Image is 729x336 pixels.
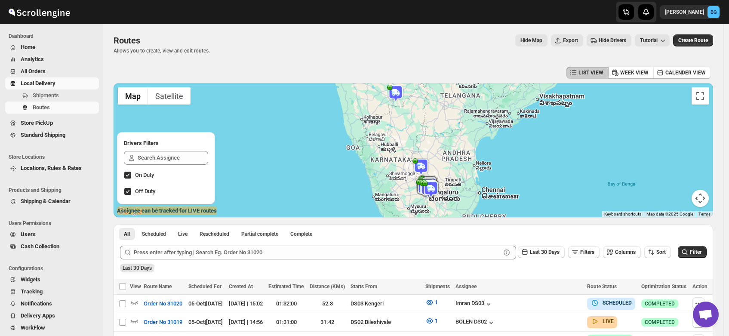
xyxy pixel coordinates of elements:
button: Tracking [5,286,99,298]
span: Shipping & Calendar [21,198,71,204]
button: 1 [420,296,443,309]
span: Cash Collection [21,243,59,250]
span: WEEK VIEW [620,69,649,76]
div: [DATE] | 15:02 [229,299,264,308]
button: Shipping & Calendar [5,195,99,207]
span: Optimization Status [641,284,686,290]
button: Toggle fullscreen view [692,87,709,105]
span: Tutorial [640,37,658,43]
span: Widgets [21,276,40,283]
span: Complete [290,231,312,237]
span: All Orders [21,68,46,74]
span: All [124,231,130,237]
button: Filters [568,246,600,258]
span: Sort [656,249,666,255]
button: Home [5,41,99,53]
div: 01:32:00 [268,299,305,308]
span: Scheduled [142,231,166,237]
button: LIST VIEW [566,67,609,79]
span: Tracking [21,288,43,295]
span: Order No 31019 [144,318,182,327]
span: Starts From [351,284,377,290]
span: Columns [615,249,636,255]
button: LIVE [591,317,614,326]
div: DS02 Bileshivale [351,318,420,327]
span: Dashboard [9,33,99,40]
button: Order No 31020 [138,297,188,311]
span: Users [21,231,36,237]
div: 31.42 [310,318,346,327]
button: Cash Collection [5,240,99,253]
span: 1 [435,318,438,324]
button: WEEK VIEW [608,67,654,79]
label: Assignee can be tracked for LIVE routes [117,207,217,215]
button: Show satellite imagery [148,87,191,105]
span: Scheduled For [188,284,221,290]
button: Show street map [118,87,148,105]
button: User menu [660,5,720,19]
span: 05-Oct | [DATE] [188,319,223,325]
span: Local Delivery [21,80,55,86]
span: COMPLETED [645,319,675,326]
span: Off Duty [135,188,155,194]
button: Shipments [5,89,99,102]
span: Standard Shipping [21,132,65,138]
button: Imran DS03 [455,300,493,308]
button: Tutorial [635,34,670,46]
button: Filter [678,246,707,258]
span: Routes [114,35,140,46]
p: Allows you to create, view and edit routes. [114,47,210,54]
span: Store Locations [9,154,99,160]
span: Live [178,231,188,237]
span: Filter [690,249,701,255]
span: Home [21,44,35,50]
button: Keyboard shortcuts [604,211,641,217]
span: Store PickUp [21,120,53,126]
span: Action [692,284,707,290]
span: Distance (KMs) [310,284,345,290]
span: Analytics [21,56,44,62]
button: CALENDER VIEW [653,67,711,79]
button: Locations, Rules & Rates [5,162,99,174]
span: Users Permissions [9,220,99,227]
button: SCHEDULED [591,299,632,307]
button: 1 [420,314,443,328]
span: LIST VIEW [578,69,603,76]
div: [DATE] | 14:56 [229,318,264,327]
button: Export [551,34,583,46]
span: Hide Drivers [599,37,626,44]
span: On Duty [135,172,154,178]
span: Shipments [33,92,59,99]
button: Widgets [5,274,99,286]
button: Map action label [515,34,548,46]
span: Export [563,37,578,44]
span: Hide Map [520,37,542,44]
div: DS03 Kengeri [351,299,420,308]
button: WorkFlow [5,322,99,334]
h2: Drivers Filters [124,139,208,148]
span: Order No 31020 [144,299,182,308]
img: Google [116,206,144,217]
a: Terms (opens in new tab) [698,212,711,216]
span: CALENDER VIEW [665,69,706,76]
span: 05-Oct | [DATE] [188,300,223,307]
text: BG [711,9,717,15]
button: Notifications [5,298,99,310]
span: Brajesh Giri [707,6,720,18]
span: Route Name [144,284,172,290]
span: Rescheduled [200,231,229,237]
button: Columns [603,246,641,258]
button: BOLEN DS02 [455,318,495,327]
span: Estimated Time [268,284,304,290]
span: Notifications [21,300,52,307]
button: Hide Drivers [587,34,631,46]
button: Users [5,228,99,240]
img: ScrollEngine [7,1,71,23]
b: SCHEDULED [603,300,632,306]
span: Partial complete [241,231,278,237]
input: Press enter after typing | Search Eg. Order No 31020 [134,246,501,259]
a: Open this area in Google Maps (opens a new window) [116,206,144,217]
span: Locations, Rules & Rates [21,165,82,171]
